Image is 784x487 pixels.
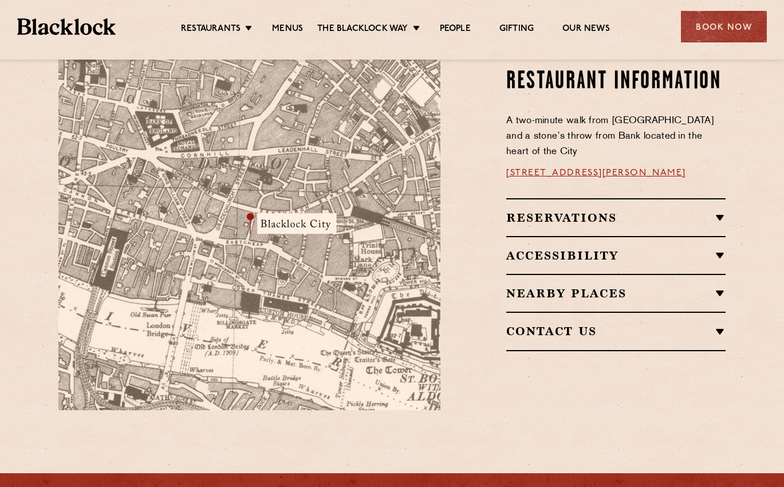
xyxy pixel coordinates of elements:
h2: Accessibility [506,249,726,262]
a: [STREET_ADDRESS][PERSON_NAME] [506,168,686,178]
h2: Nearby Places [506,286,726,300]
a: Gifting [499,23,534,36]
a: People [440,23,471,36]
a: The Blacklock Way [317,23,408,36]
img: BL_Textured_Logo-footer-cropped.svg [17,18,116,35]
h2: Contact Us [506,324,726,338]
a: Our News [562,23,610,36]
a: Menus [272,23,303,36]
div: Book Now [681,11,767,42]
a: Restaurants [181,23,241,36]
h2: Restaurant Information [506,68,726,96]
img: svg%3E [294,304,455,411]
h2: Reservations [506,211,726,225]
p: A two-minute walk from [GEOGRAPHIC_DATA] and a stone’s throw from Bank located in the heart of th... [506,113,726,160]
